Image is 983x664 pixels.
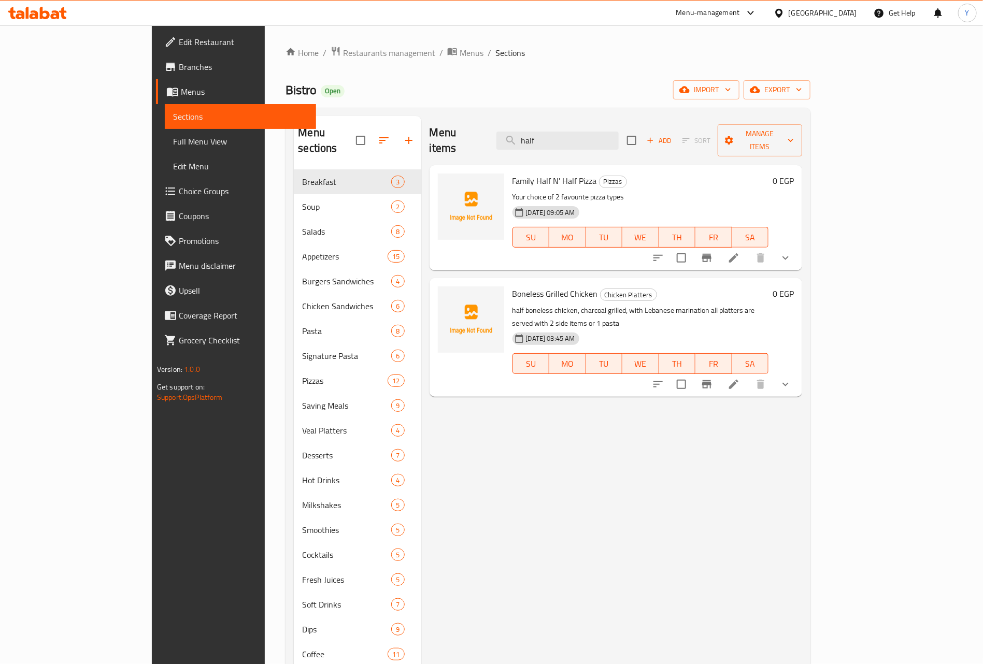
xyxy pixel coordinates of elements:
span: 7 [392,451,404,460]
div: Pizzas [302,374,388,387]
div: Hot Drinks4 [294,468,421,493]
div: Cocktails5 [294,542,421,567]
span: SU [517,356,545,371]
button: MO [549,353,586,374]
span: Add [645,135,673,147]
button: FR [695,353,732,374]
div: items [391,499,404,511]
a: Edit menu item [728,378,740,391]
button: Branch-specific-item [694,372,719,397]
img: Family Half N' Half Pizza [438,174,504,240]
span: Hot Drinks [302,474,391,486]
button: WE [622,353,659,374]
div: items [391,524,404,536]
span: 5 [392,525,404,535]
svg: Show Choices [779,378,792,391]
span: 6 [392,301,404,311]
button: MO [549,227,586,248]
button: WE [622,227,659,248]
span: WE [626,356,655,371]
span: TH [663,230,692,245]
div: Soft Drinks7 [294,592,421,617]
span: Family Half N' Half Pizza [512,173,597,189]
span: Dips [302,623,391,636]
div: items [388,374,404,387]
div: Saving Meals9 [294,393,421,418]
span: Coffee [302,648,388,660]
h2: Menu sections [298,125,355,156]
button: Branch-specific-item [694,246,719,270]
a: Choice Groups [156,179,316,204]
span: Choice Groups [179,185,308,197]
span: Soft Drinks [302,598,391,611]
div: Breakfast3 [294,169,421,194]
span: Coupons [179,210,308,222]
div: Veal Platters4 [294,418,421,443]
a: Menus [447,46,483,60]
span: Menus [460,47,483,59]
span: Milkshakes [302,499,391,511]
div: Signature Pasta6 [294,343,421,368]
span: Restaurants management [343,47,435,59]
span: 8 [392,227,404,237]
span: Soup [302,200,391,213]
div: Smoothies [302,524,391,536]
a: Coupons [156,204,316,228]
div: items [388,648,404,660]
span: Breakfast [302,176,391,188]
div: items [391,449,404,461]
span: Fresh Juices [302,573,391,586]
span: Salads [302,225,391,238]
div: Dips9 [294,617,421,642]
span: 15 [388,252,404,262]
a: Support.OpsPlatform [157,391,223,404]
p: Your choice of 2 favourite pizza types [512,191,769,204]
div: [GEOGRAPHIC_DATA] [789,7,857,19]
span: Sections [495,47,525,59]
div: Pasta8 [294,319,421,343]
h2: Menu items [430,125,484,156]
div: Fresh Juices5 [294,567,421,592]
button: show more [773,246,798,270]
a: Restaurants management [331,46,435,60]
button: Add section [396,128,421,153]
img: Boneless Grilled Chicken [438,286,504,353]
span: Full Menu View [173,135,308,148]
a: Menu disclaimer [156,253,316,278]
a: Upsell [156,278,316,303]
div: Veal Platters [302,424,391,437]
svg: Show Choices [779,252,792,264]
span: Menus [181,85,308,98]
h6: 0 EGP [773,286,794,301]
div: Cocktails [302,548,391,561]
button: delete [748,246,773,270]
div: items [391,275,404,287]
span: FR [700,230,728,245]
span: 12 [388,376,404,386]
span: MO [553,356,582,371]
span: 11 [388,649,404,659]
span: Chicken Sandwiches [302,300,391,312]
span: TH [663,356,692,371]
div: Menu-management [676,7,740,19]
div: Signature Pasta [302,350,391,362]
span: 9 [392,401,404,411]
span: Saving Meals [302,399,391,412]
span: 5 [392,550,404,560]
span: Edit Menu [173,160,308,172]
button: export [744,80,810,99]
span: Appetizers [302,250,388,263]
span: Boneless Grilled Chicken [512,286,598,301]
span: export [752,83,802,96]
span: 5 [392,575,404,585]
span: 4 [392,475,404,485]
div: items [391,399,404,412]
span: Sort sections [372,128,396,153]
span: Select all sections [350,129,372,151]
span: 1.0.0 [184,363,200,376]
